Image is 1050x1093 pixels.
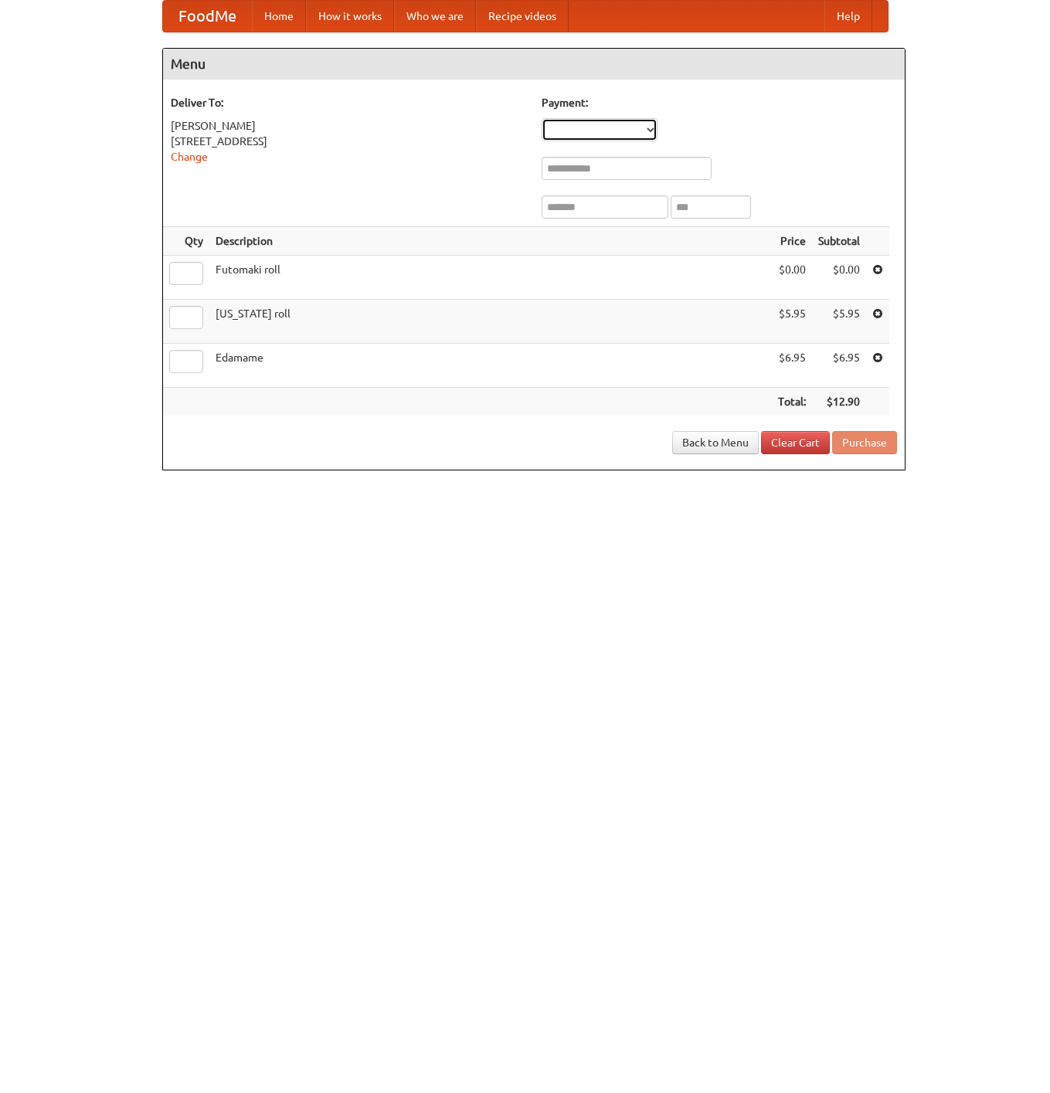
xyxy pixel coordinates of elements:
th: Qty [163,227,209,256]
h4: Menu [163,49,905,80]
a: How it works [306,1,394,32]
th: $12.90 [812,388,866,416]
td: Futomaki roll [209,256,772,300]
th: Total: [772,388,812,416]
a: Clear Cart [761,431,830,454]
a: Back to Menu [672,431,759,454]
button: Purchase [832,431,897,454]
td: [US_STATE] roll [209,300,772,344]
a: Recipe videos [476,1,569,32]
div: [PERSON_NAME] [171,118,526,134]
td: $0.00 [812,256,866,300]
td: Edamame [209,344,772,388]
a: FoodMe [163,1,252,32]
td: $5.95 [812,300,866,344]
h5: Deliver To: [171,95,526,110]
a: Who we are [394,1,476,32]
th: Description [209,227,772,256]
a: Home [252,1,306,32]
td: $6.95 [772,344,812,388]
a: Help [824,1,872,32]
td: $5.95 [772,300,812,344]
th: Price [772,227,812,256]
div: [STREET_ADDRESS] [171,134,526,149]
th: Subtotal [812,227,866,256]
td: $6.95 [812,344,866,388]
h5: Payment: [542,95,897,110]
a: Change [171,151,208,163]
td: $0.00 [772,256,812,300]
